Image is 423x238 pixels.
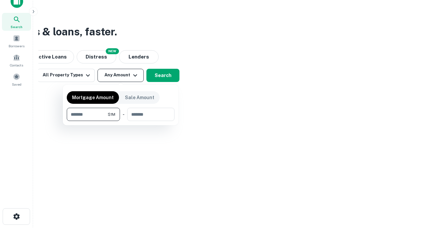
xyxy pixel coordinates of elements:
[125,94,154,101] p: Sale Amount
[390,185,423,217] iframe: Chat Widget
[123,108,125,121] div: -
[72,94,114,101] p: Mortgage Amount
[108,111,115,117] span: $1M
